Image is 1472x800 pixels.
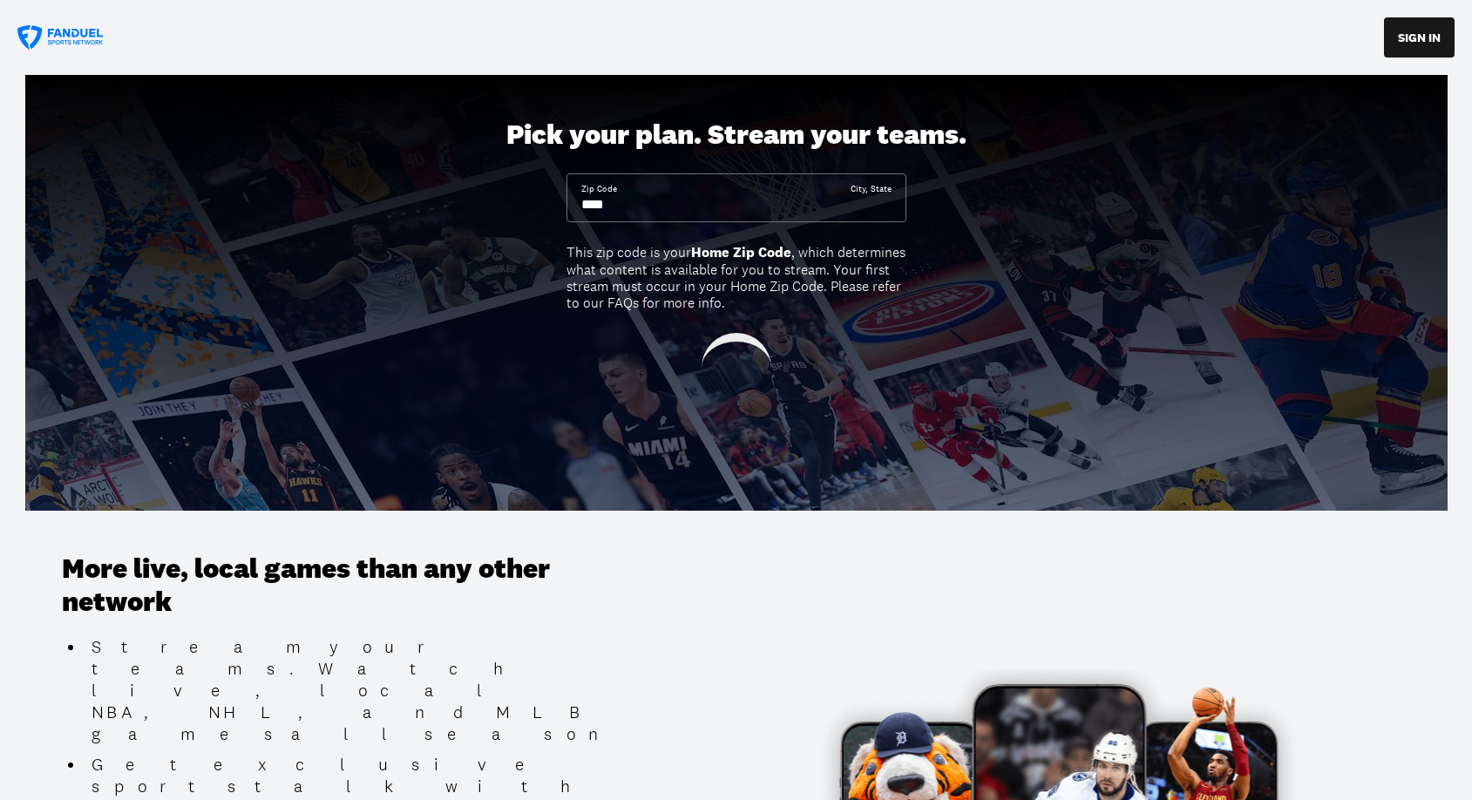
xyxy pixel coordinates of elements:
div: This zip code is your , which determines what content is available for you to stream. Your first ... [566,244,906,311]
button: SIGN IN [1384,17,1455,58]
div: Zip Code [581,183,617,195]
div: Pick your plan. Stream your teams. [506,119,967,152]
div: City, State [851,183,892,195]
h3: More live, local games than any other network [62,553,628,620]
li: Stream your teams. Watch live, local NBA, NHL, and MLB games all season [85,636,628,745]
b: Home Zip Code [691,243,791,261]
